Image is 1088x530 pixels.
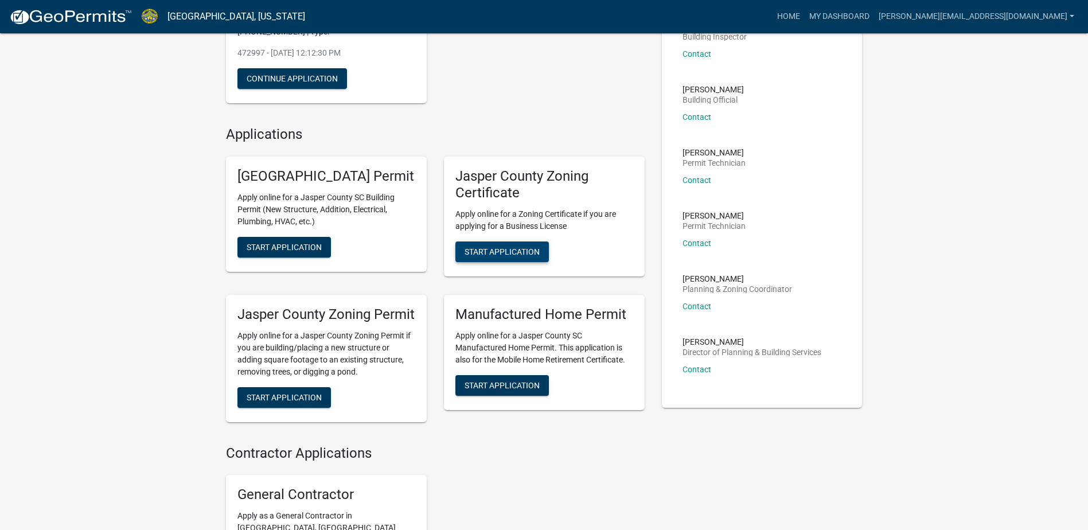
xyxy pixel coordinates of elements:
[237,306,415,323] h5: Jasper County Zoning Permit
[465,247,540,256] span: Start Application
[237,330,415,378] p: Apply online for a Jasper County Zoning Permit if you are building/placing a new structure or add...
[455,241,549,262] button: Start Application
[683,159,746,167] p: Permit Technician
[455,168,633,201] h5: Jasper County Zoning Certificate
[683,338,821,346] p: [PERSON_NAME]
[237,168,415,185] h5: [GEOGRAPHIC_DATA] Permit
[226,126,645,143] h4: Applications
[226,445,645,462] h4: Contractor Applications
[874,6,1079,28] a: [PERSON_NAME][EMAIL_ADDRESS][DOMAIN_NAME]
[167,7,305,26] a: [GEOGRAPHIC_DATA], [US_STATE]
[226,126,645,431] wm-workflow-list-section: Applications
[455,208,633,232] p: Apply online for a Zoning Certificate if you are applying for a Business License
[683,348,821,356] p: Director of Planning & Building Services
[455,375,549,396] button: Start Application
[683,85,744,93] p: [PERSON_NAME]
[683,96,744,104] p: Building Official
[683,176,711,185] a: Contact
[805,6,874,28] a: My Dashboard
[683,365,711,374] a: Contact
[773,6,805,28] a: Home
[683,33,747,41] p: Building Inspector
[683,285,792,293] p: Planning & Zoning Coordinator
[237,47,415,59] p: 472997 - [DATE] 12:12:30 PM
[237,237,331,258] button: Start Application
[237,192,415,228] p: Apply online for a Jasper County SC Building Permit (New Structure, Addition, Electrical, Plumbin...
[683,112,711,122] a: Contact
[683,222,746,230] p: Permit Technician
[683,149,746,157] p: [PERSON_NAME]
[683,212,746,220] p: [PERSON_NAME]
[237,68,347,89] button: Continue Application
[683,275,792,283] p: [PERSON_NAME]
[237,387,331,408] button: Start Application
[683,49,711,59] a: Contact
[683,302,711,311] a: Contact
[247,243,322,252] span: Start Application
[455,330,633,366] p: Apply online for a Jasper County SC Manufactured Home Permit. This application is also for the Mo...
[465,380,540,389] span: Start Application
[141,9,158,24] img: Jasper County, South Carolina
[247,392,322,402] span: Start Application
[455,306,633,323] h5: Manufactured Home Permit
[683,239,711,248] a: Contact
[237,486,415,503] h5: General Contractor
